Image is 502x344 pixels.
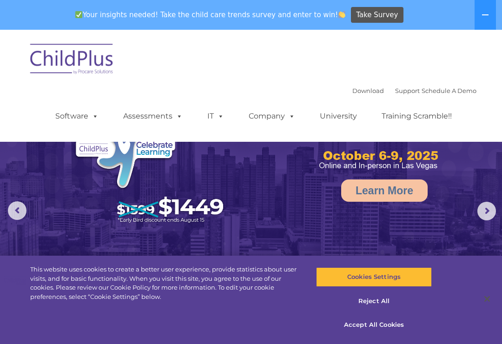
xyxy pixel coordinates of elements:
span: Take Survey [356,7,398,23]
a: Software [46,107,108,126]
a: IT [198,107,233,126]
font: | [352,87,476,94]
a: Schedule A Demo [422,87,476,94]
button: Accept All Cookies [316,315,431,335]
button: Close [477,289,497,309]
span: Your insights needed! Take the child care trends survey and enter to win! [71,6,350,24]
a: Company [239,107,304,126]
a: Take Survey [351,7,403,23]
a: Support [395,87,420,94]
a: Assessments [114,107,192,126]
button: Reject All [316,291,431,311]
img: ChildPlus by Procare Solutions [26,37,119,84]
a: University [310,107,366,126]
a: Download [352,87,384,94]
button: Cookies Settings [316,267,431,287]
a: Training Scramble!! [372,107,461,126]
a: Learn More [341,179,428,202]
img: 👏 [338,11,345,18]
img: ✅ [75,11,82,18]
div: This website uses cookies to create a better user experience, provide statistics about user visit... [30,265,301,301]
